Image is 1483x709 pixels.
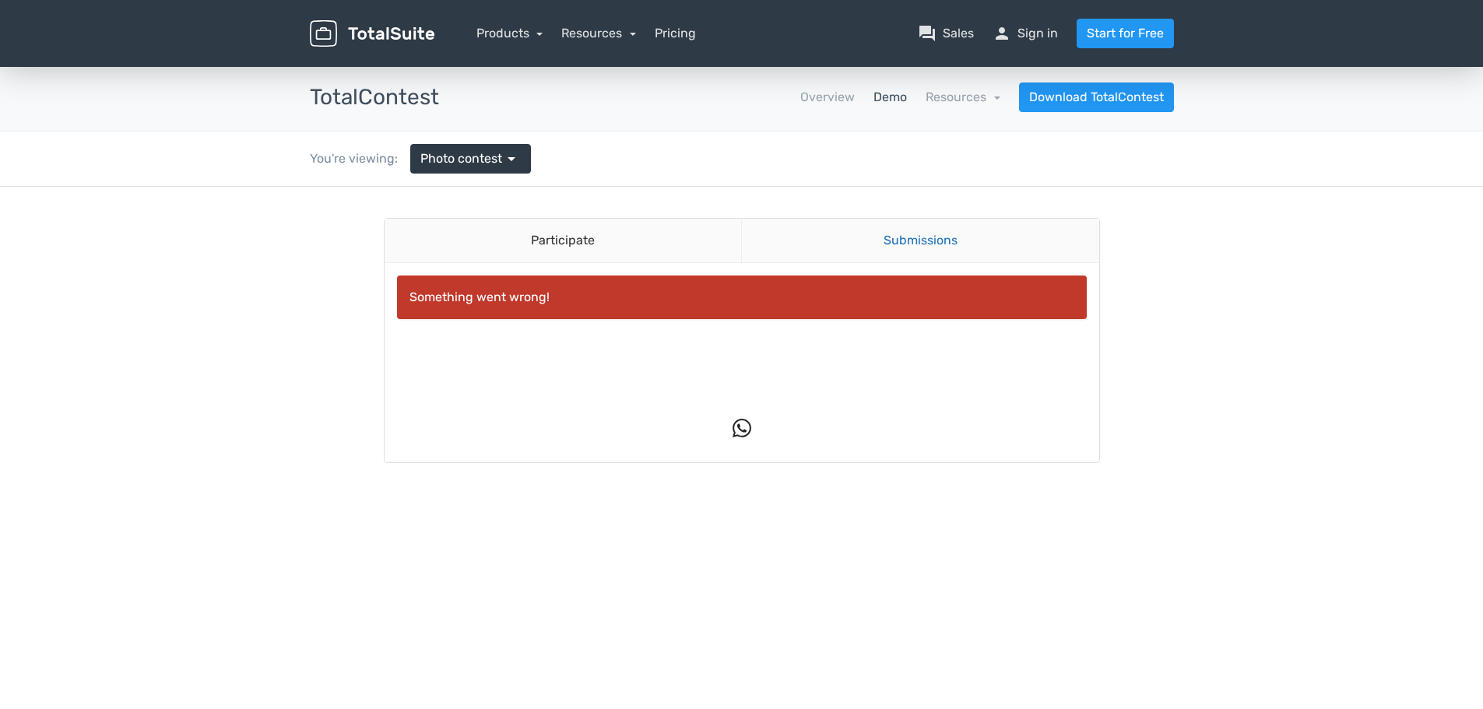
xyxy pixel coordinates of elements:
[502,149,521,168] span: arrow_drop_down
[310,149,410,168] div: You're viewing:
[420,149,502,168] span: Photo contest
[385,32,742,76] a: Participate
[993,24,1011,43] span: person
[1077,19,1174,48] a: Start for Free
[310,86,439,110] h3: TotalContest
[993,24,1058,43] a: personSign in
[918,24,974,43] a: question_answerSales
[926,90,1000,104] a: Resources
[310,20,434,47] img: TotalSuite for WordPress
[800,88,855,107] a: Overview
[873,88,907,107] a: Demo
[397,89,1087,132] div: Something went wrong!
[410,144,531,174] a: Photo contest arrow_drop_down
[741,32,1099,76] a: Submissions
[476,26,543,40] a: Products
[655,24,696,43] a: Pricing
[918,24,937,43] span: question_answer
[1019,82,1174,112] a: Download TotalContest
[561,26,636,40] a: Resources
